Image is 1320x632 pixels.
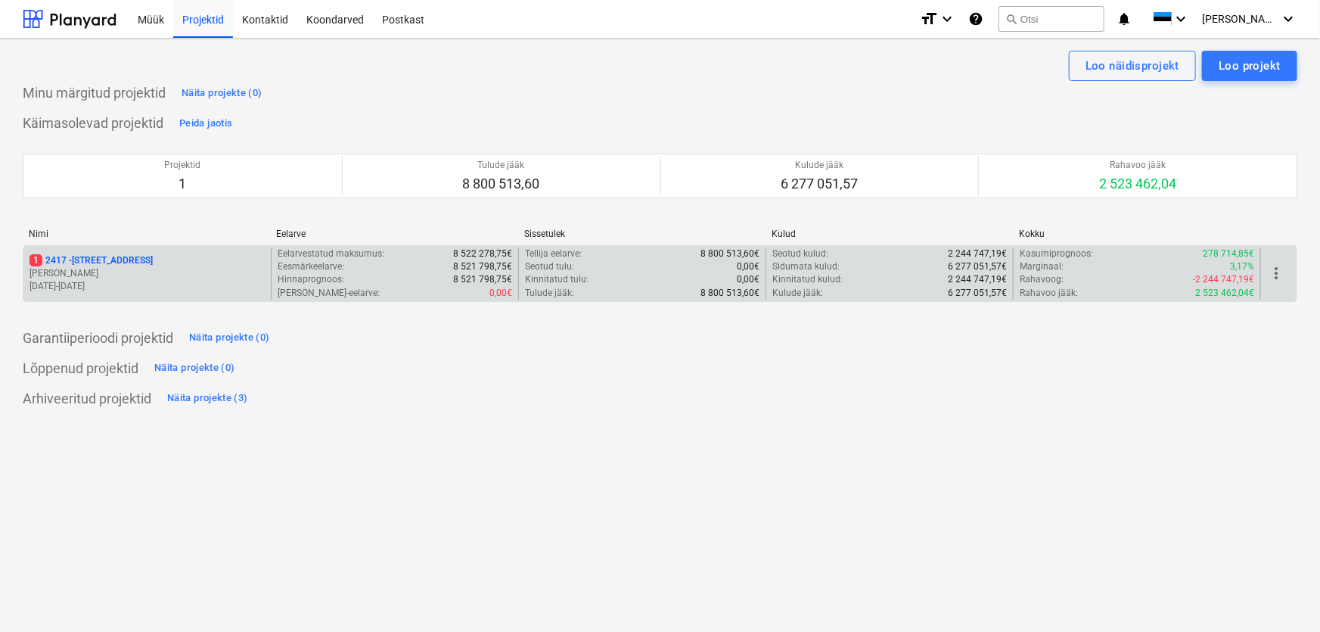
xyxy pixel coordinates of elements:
[525,273,589,286] p: Kinnitatud tulu :
[30,254,265,293] div: 12417 -[STREET_ADDRESS][PERSON_NAME][DATE]-[DATE]
[1193,273,1254,286] p: -2 244 747,19€
[463,175,540,193] p: 8 800 513,60
[30,280,265,293] p: [DATE] - [DATE]
[1005,13,1017,25] span: search
[772,248,828,260] p: Seotud kulud :
[278,248,384,260] p: Eelarvestatud maksumus :
[179,115,232,132] div: Peida jaotis
[489,287,512,300] p: 0,00€
[23,84,166,102] p: Minu märgitud projektid
[1069,51,1196,81] button: Loo näidisprojekt
[1086,56,1179,76] div: Loo näidisprojekt
[938,10,956,28] i: keyboard_arrow_down
[737,260,759,273] p: 0,00€
[1202,51,1297,81] button: Loo projekt
[524,229,759,239] div: Sissetulek
[23,114,163,132] p: Käimasolevad projektid
[1244,559,1320,632] iframe: Chat Widget
[948,248,1007,260] p: 2 244 747,19€
[185,326,274,350] button: Näita projekte (0)
[154,360,235,377] div: Näita projekte (0)
[23,360,138,378] p: Lõppenud projektid
[151,356,239,381] button: Näita projekte (0)
[30,254,42,266] span: 1
[1099,159,1176,172] p: Rahavoo jääk
[453,273,512,286] p: 8 521 798,75€
[30,267,265,280] p: [PERSON_NAME]
[1020,229,1255,239] div: Kokku
[30,254,153,267] p: 2417 - [STREET_ADDRESS]
[737,273,759,286] p: 0,00€
[1117,10,1132,28] i: notifications
[278,260,344,273] p: Eesmärkeelarve :
[920,10,938,28] i: format_size
[178,81,266,105] button: Näita projekte (0)
[700,287,759,300] p: 8 800 513,60€
[1279,10,1297,28] i: keyboard_arrow_down
[1202,13,1278,25] span: [PERSON_NAME]
[453,260,512,273] p: 8 521 798,75€
[772,287,823,300] p: Kulude jääk :
[189,329,270,347] div: Näita projekte (0)
[772,273,843,286] p: Kinnitatud kulud :
[781,159,858,172] p: Kulude jääk
[163,387,252,411] button: Näita projekte (3)
[167,390,248,407] div: Näita projekte (3)
[948,287,1007,300] p: 6 277 051,57€
[772,260,840,273] p: Sidumata kulud :
[1020,287,1078,300] p: Rahavoo jääk :
[1020,273,1064,286] p: Rahavoog :
[1020,248,1093,260] p: Kasumiprognoos :
[182,85,262,102] div: Näita projekte (0)
[525,248,582,260] p: Tellija eelarve :
[164,159,200,172] p: Projektid
[968,10,983,28] i: Abikeskus
[453,248,512,260] p: 8 522 278,75€
[948,260,1007,273] p: 6 277 051,57€
[23,329,173,347] p: Garantiiperioodi projektid
[1172,10,1190,28] i: keyboard_arrow_down
[278,287,380,300] p: [PERSON_NAME]-eelarve :
[1099,175,1176,193] p: 2 523 462,04
[1020,260,1064,273] p: Marginaal :
[525,260,574,273] p: Seotud tulu :
[1267,264,1285,282] span: more_vert
[948,273,1007,286] p: 2 244 747,19€
[276,229,511,239] div: Eelarve
[1219,56,1281,76] div: Loo projekt
[781,175,858,193] p: 6 277 051,57
[999,6,1104,32] button: Otsi
[29,229,264,239] div: Nimi
[700,248,759,260] p: 8 800 513,60€
[525,287,574,300] p: Tulude jääk :
[175,111,236,135] button: Peida jaotis
[23,390,151,408] p: Arhiveeritud projektid
[164,175,200,193] p: 1
[1203,248,1254,260] p: 278 714,85€
[1195,287,1254,300] p: 2 523 462,04€
[772,229,1007,239] div: Kulud
[463,159,540,172] p: Tulude jääk
[1230,260,1254,273] p: 3,17%
[278,273,344,286] p: Hinnaprognoos :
